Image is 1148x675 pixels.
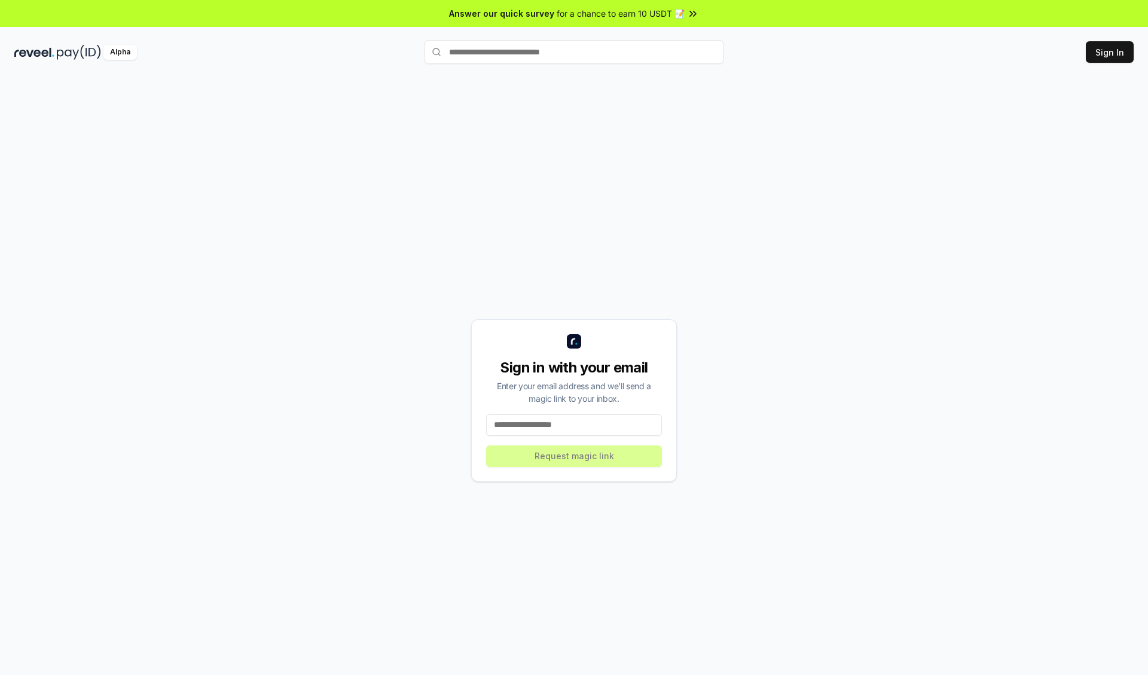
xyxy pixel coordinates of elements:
img: logo_small [567,334,581,349]
span: Answer our quick survey [449,7,554,20]
img: pay_id [57,45,101,60]
div: Enter your email address and we’ll send a magic link to your inbox. [486,380,662,405]
span: for a chance to earn 10 USDT 📝 [557,7,685,20]
div: Sign in with your email [486,358,662,377]
div: Alpha [103,45,137,60]
button: Sign In [1086,41,1134,63]
img: reveel_dark [14,45,54,60]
